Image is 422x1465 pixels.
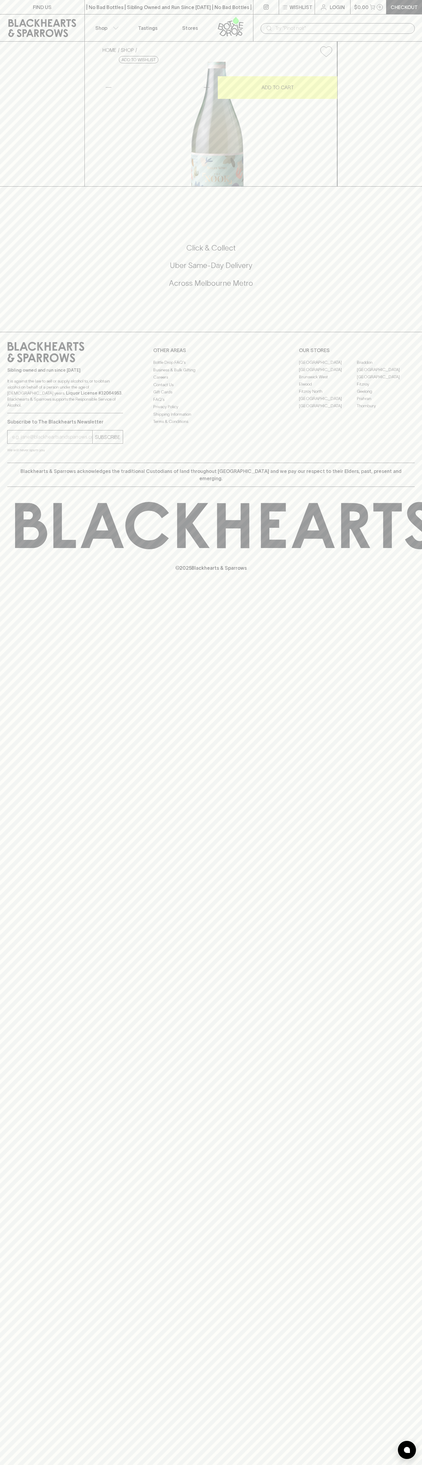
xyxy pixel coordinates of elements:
[153,411,269,418] a: Shipping Information
[153,374,269,381] a: Careers
[7,243,415,253] h5: Click & Collect
[153,418,269,425] a: Terms & Conditions
[153,396,269,403] a: FAQ's
[12,468,410,482] p: Blackhearts & Sparrows acknowledges the traditional Custodians of land throughout [GEOGRAPHIC_DAT...
[357,373,415,380] a: [GEOGRAPHIC_DATA]
[299,388,357,395] a: Fitzroy North
[85,14,127,41] button: Shop
[357,402,415,409] a: Thornbury
[330,4,345,11] p: Login
[299,380,357,388] a: Elwood
[354,4,369,11] p: $0.00
[299,402,357,409] a: [GEOGRAPHIC_DATA]
[7,260,415,270] h5: Uber Same-Day Delivery
[7,418,123,425] p: Subscribe to The Blackhearts Newsletter
[103,47,116,53] a: HOME
[299,373,357,380] a: Brunswick West
[7,447,123,453] p: We will never spam you
[357,395,415,402] a: Prahran
[138,24,157,32] p: Tastings
[33,4,52,11] p: FIND US
[153,403,269,411] a: Privacy Policy
[93,430,123,443] button: SUBSCRIBE
[95,24,107,32] p: Shop
[262,84,294,91] p: ADD TO CART
[121,47,134,53] a: SHOP
[404,1447,410,1453] img: bubble-icon
[275,24,410,33] input: Try "Pinot noir"
[299,347,415,354] p: OUR STORES
[357,366,415,373] a: [GEOGRAPHIC_DATA]
[127,14,169,41] a: Tastings
[153,381,269,388] a: Contact Us
[299,395,357,402] a: [GEOGRAPHIC_DATA]
[153,347,269,354] p: OTHER AREAS
[318,44,335,59] button: Add to wishlist
[182,24,198,32] p: Stores
[95,433,120,441] p: SUBSCRIBE
[357,359,415,366] a: Braddon
[7,378,123,408] p: It is against the law to sell or supply alcohol to, or to obtain alcohol on behalf of a person un...
[218,76,337,99] button: ADD TO CART
[98,62,337,186] img: 40509.png
[66,391,122,395] strong: Liquor License #32064953
[290,4,313,11] p: Wishlist
[153,389,269,396] a: Gift Cards
[391,4,418,11] p: Checkout
[12,432,92,442] input: e.g. jane@blackheartsandsparrows.com.au
[299,366,357,373] a: [GEOGRAPHIC_DATA]
[153,359,269,366] a: Bottle Drop FAQ's
[7,278,415,288] h5: Across Melbourne Metro
[357,380,415,388] a: Fitzroy
[153,366,269,373] a: Business & Bulk Gifting
[119,56,158,63] button: Add to wishlist
[379,5,381,9] p: 0
[7,219,415,320] div: Call to action block
[7,367,123,373] p: Sibling owned and run since [DATE]
[357,388,415,395] a: Geelong
[299,359,357,366] a: [GEOGRAPHIC_DATA]
[169,14,211,41] a: Stores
